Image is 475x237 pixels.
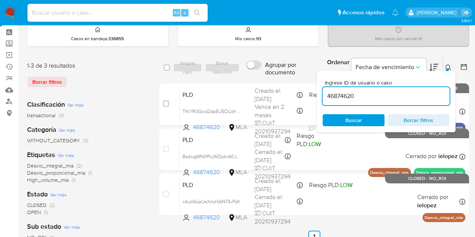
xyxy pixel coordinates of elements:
[173,9,179,16] span: Alt
[342,9,385,17] span: Accesos rápidos
[27,8,208,18] input: Buscar usuario o caso...
[461,18,471,24] span: 3.160.1
[416,9,459,16] p: nicolas.fernandezallen@mercadolibre.com
[461,9,469,17] a: Salir
[189,8,205,18] button: search-icon
[184,9,186,16] span: s
[392,9,398,16] a: Notificaciones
